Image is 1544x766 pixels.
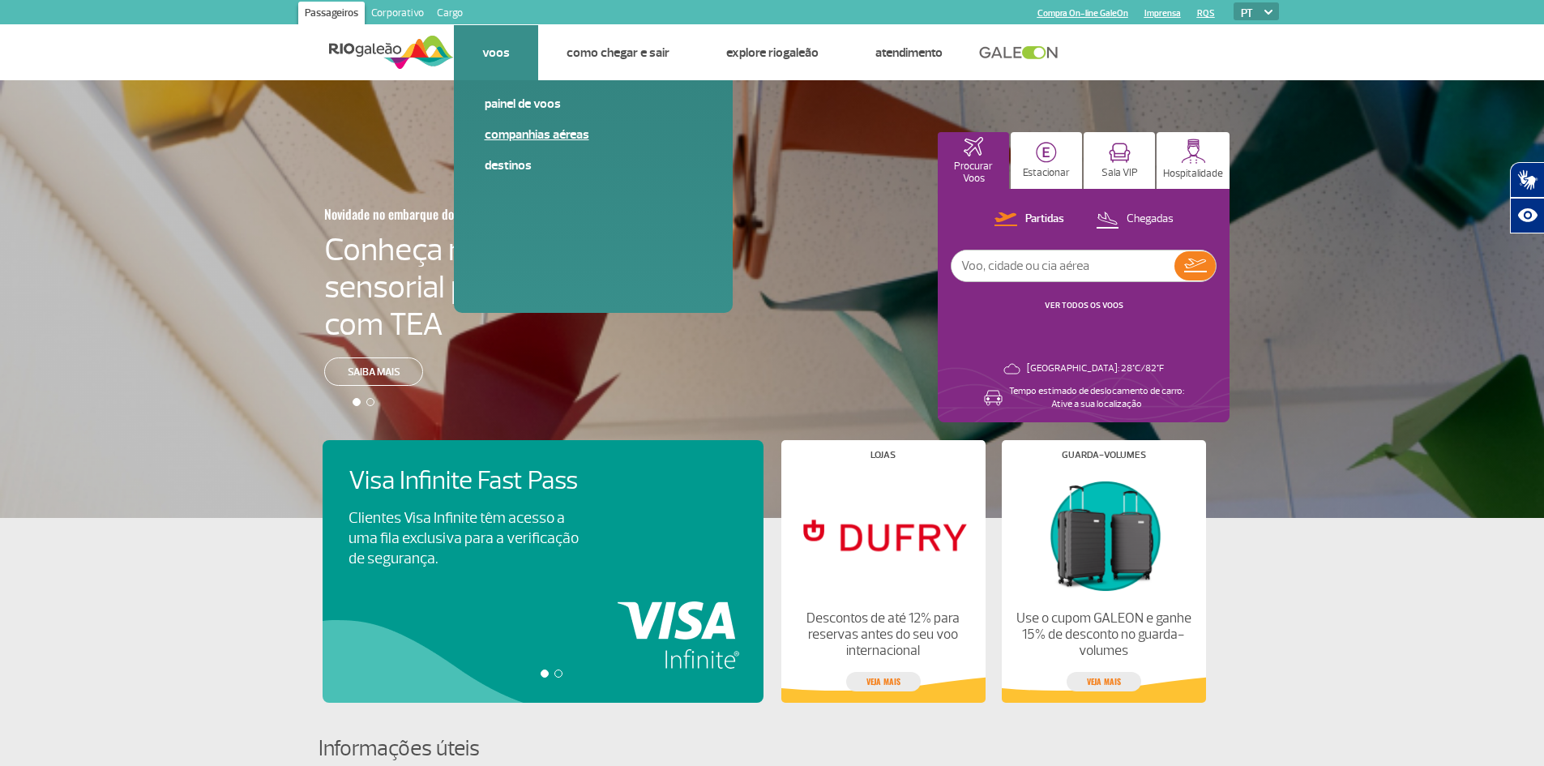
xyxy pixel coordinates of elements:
[319,734,1226,764] h4: Informações úteis
[485,156,702,174] a: Destinos
[1510,198,1544,233] button: Abrir recursos assistivos.
[485,126,702,143] a: Companhias Aéreas
[482,45,510,61] a: Voos
[726,45,819,61] a: Explore RIOgaleão
[952,250,1174,281] input: Voo, cidade ou cia aérea
[324,357,423,386] a: Saiba mais
[1036,142,1057,163] img: carParkingHome.svg
[1009,385,1184,411] p: Tempo estimado de deslocamento de carro: Ative a sua localização
[1181,139,1206,164] img: hospitality.svg
[1045,300,1123,310] a: VER TODOS OS VOOS
[324,231,674,343] h4: Conheça nossa sala sensorial para passageiros com TEA
[1015,610,1191,659] p: Use o cupom GALEON e ganhe 15% de desconto no guarda-volumes
[1023,167,1070,179] p: Estacionar
[567,45,669,61] a: Como chegar e sair
[1015,473,1191,597] img: Guarda-volumes
[870,451,896,460] h4: Lojas
[430,2,469,28] a: Cargo
[1067,672,1141,691] a: veja mais
[1037,8,1128,19] a: Compra On-line GaleOn
[1144,8,1181,19] a: Imprensa
[794,473,971,597] img: Lojas
[485,95,702,113] a: Painel de voos
[1011,132,1082,189] button: Estacionar
[324,197,595,231] h3: Novidade no embarque doméstico
[1091,209,1178,230] button: Chegadas
[990,209,1069,230] button: Partidas
[1163,168,1223,180] p: Hospitalidade
[1027,362,1164,375] p: [GEOGRAPHIC_DATA]: 28°C/82°F
[1040,299,1128,312] button: VER TODOS OS VOOS
[1084,132,1155,189] button: Sala VIP
[875,45,943,61] a: Atendimento
[1127,212,1174,227] p: Chegadas
[1109,143,1131,163] img: vipRoom.svg
[794,610,971,659] p: Descontos de até 12% para reservas antes do seu voo internacional
[1197,8,1215,19] a: RQS
[846,672,921,691] a: veja mais
[298,2,365,28] a: Passageiros
[964,137,983,156] img: airplaneHomeActive.svg
[1101,167,1138,179] p: Sala VIP
[1025,212,1064,227] p: Partidas
[1510,162,1544,233] div: Plugin de acessibilidade da Hand Talk.
[349,508,579,569] p: Clientes Visa Infinite têm acesso a uma fila exclusiva para a verificação de segurança.
[349,466,606,496] h4: Visa Infinite Fast Pass
[1062,451,1146,460] h4: Guarda-volumes
[1157,132,1230,189] button: Hospitalidade
[946,160,1001,185] p: Procurar Voos
[349,466,738,569] a: Visa Infinite Fast PassClientes Visa Infinite têm acesso a uma fila exclusiva para a verificação ...
[938,132,1009,189] button: Procurar Voos
[365,2,430,28] a: Corporativo
[1510,162,1544,198] button: Abrir tradutor de língua de sinais.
